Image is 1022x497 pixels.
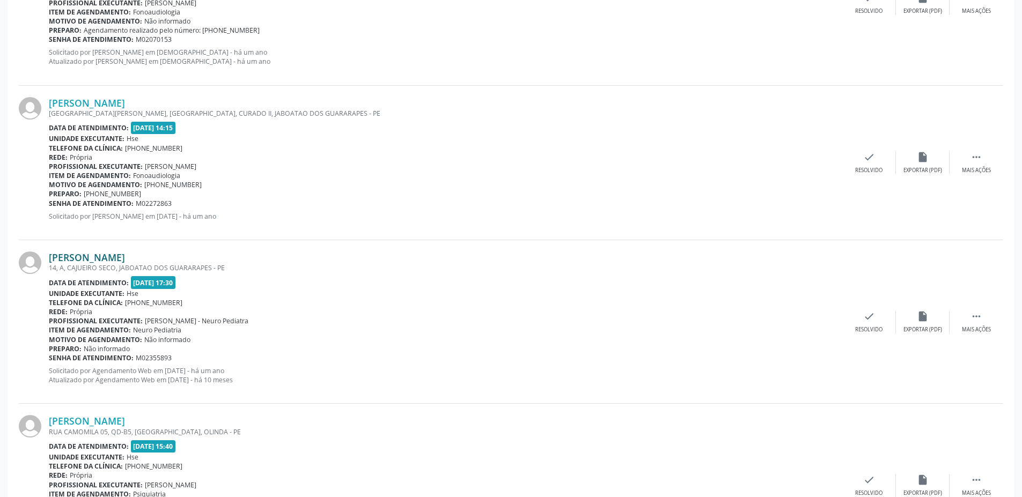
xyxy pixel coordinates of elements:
a: [PERSON_NAME] [49,251,125,263]
span: Não informado [84,344,130,353]
i:  [970,151,982,163]
i:  [970,310,982,322]
i: insert_drive_file [917,310,929,322]
span: [PHONE_NUMBER] [125,144,182,153]
p: Solicitado por Agendamento Web em [DATE] - há um ano Atualizado por Agendamento Web em [DATE] - h... [49,366,842,384]
b: Telefone da clínica: [49,144,123,153]
span: Agendamento realizado pelo número: [PHONE_NUMBER] [84,26,260,35]
b: Unidade executante: [49,134,124,143]
span: [PERSON_NAME] - Neuro Pediatra [145,316,248,325]
i:  [970,474,982,486]
b: Rede: [49,471,68,480]
span: [PHONE_NUMBER] [84,189,141,198]
span: Própria [70,153,92,162]
div: Mais ações [962,8,991,15]
b: Telefone da clínica: [49,462,123,471]
a: [PERSON_NAME] [49,415,125,427]
div: Resolvido [855,167,883,174]
b: Preparo: [49,344,82,353]
div: Mais ações [962,326,991,333]
span: Própria [70,307,92,316]
b: Unidade executante: [49,453,124,462]
div: Resolvido [855,489,883,497]
b: Preparo: [49,26,82,35]
b: Data de atendimento: [49,442,129,451]
b: Profissional executante: [49,480,143,489]
span: Neuro Pediatria [133,325,181,335]
span: Hse [127,289,138,298]
b: Rede: [49,307,68,316]
b: Telefone da clínica: [49,298,123,307]
span: [PHONE_NUMBER] [144,180,202,189]
b: Item de agendamento: [49,8,131,17]
b: Senha de atendimento: [49,353,134,362]
b: Profissional executante: [49,162,143,171]
img: img [19,415,41,437]
span: Hse [127,134,138,143]
span: [DATE] 14:15 [131,122,176,134]
a: [PERSON_NAME] [49,97,125,109]
span: M02355893 [136,353,172,362]
img: img [19,251,41,274]
span: M02272863 [136,199,172,208]
div: Mais ações [962,489,991,497]
b: Profissional executante: [49,316,143,325]
b: Rede: [49,153,68,162]
div: Exportar (PDF) [903,489,942,497]
span: Fonoaudiologia [133,8,180,17]
b: Data de atendimento: [49,123,129,132]
div: Exportar (PDF) [903,167,942,174]
div: Exportar (PDF) [903,8,942,15]
b: Item de agendamento: [49,325,131,335]
div: Resolvido [855,8,883,15]
i: check [863,474,875,486]
b: Motivo de agendamento: [49,17,142,26]
b: Unidade executante: [49,289,124,298]
i: insert_drive_file [917,474,929,486]
span: [PERSON_NAME] [145,162,196,171]
b: Motivo de agendamento: [49,335,142,344]
div: RUA CAMOMILA 05, QD-B5, [GEOGRAPHIC_DATA], OLINDA - PE [49,427,842,436]
span: [PHONE_NUMBER] [125,462,182,471]
span: [PHONE_NUMBER] [125,298,182,307]
div: Resolvido [855,326,883,333]
b: Motivo de agendamento: [49,180,142,189]
div: [GEOGRAPHIC_DATA][PERSON_NAME], [GEOGRAPHIC_DATA], CURADO II, JABOATAO DOS GUARARAPES - PE [49,109,842,118]
b: Preparo: [49,189,82,198]
span: [DATE] 15:40 [131,440,176,453]
span: Hse [127,453,138,462]
span: Não informado [144,17,190,26]
span: Fonoaudiologia [133,171,180,180]
b: Item de agendamento: [49,171,131,180]
span: [PERSON_NAME] [145,480,196,489]
img: img [19,97,41,120]
p: Solicitado por [PERSON_NAME] em [DATE] - há um ano [49,212,842,221]
div: 14, A, CAJUEIRO SECO, JABOATAO DOS GUARARAPES - PE [49,263,842,272]
div: Exportar (PDF) [903,326,942,333]
b: Data de atendimento: [49,278,129,287]
span: M02070153 [136,35,172,44]
b: Senha de atendimento: [49,35,134,44]
i: check [863,310,875,322]
span: [DATE] 17:30 [131,276,176,288]
div: Mais ações [962,167,991,174]
p: Solicitado por [PERSON_NAME] em [DEMOGRAPHIC_DATA] - há um ano Atualizado por [PERSON_NAME] em [D... [49,48,842,66]
b: Senha de atendimento: [49,199,134,208]
i: check [863,151,875,163]
i: insert_drive_file [917,151,929,163]
span: Não informado [144,335,190,344]
span: Própria [70,471,92,480]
